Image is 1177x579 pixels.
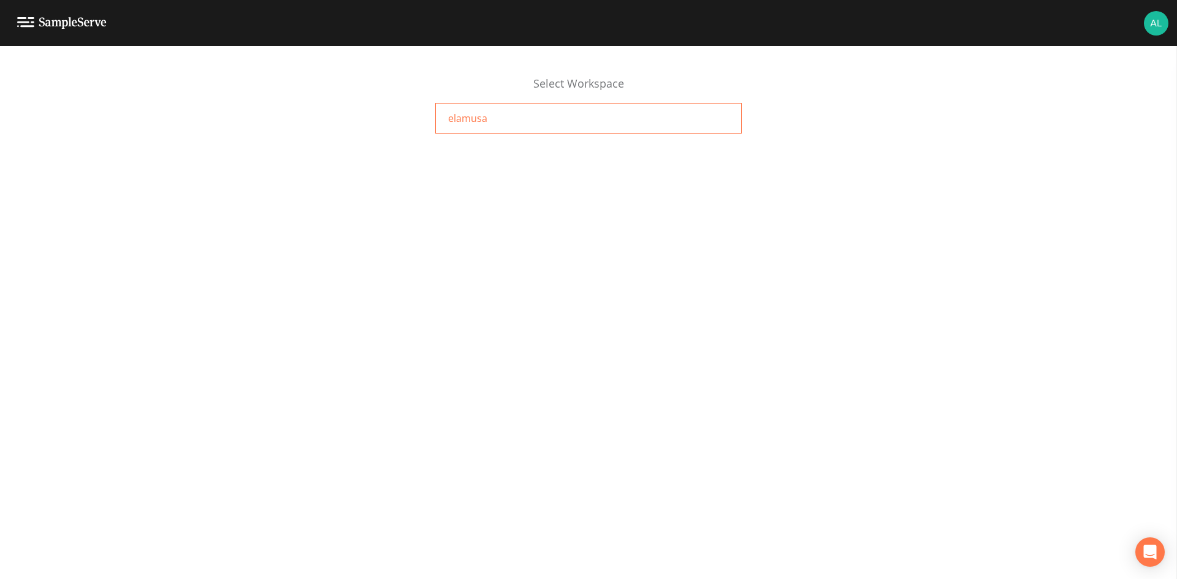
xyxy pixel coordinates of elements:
[17,17,107,29] img: logo
[1144,11,1168,36] img: 105423acff65459314a9bc1ad1dcaae9
[448,111,487,126] span: elamusa
[435,103,742,134] a: elamusa
[435,75,742,103] div: Select Workspace
[1135,537,1165,567] div: Open Intercom Messenger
